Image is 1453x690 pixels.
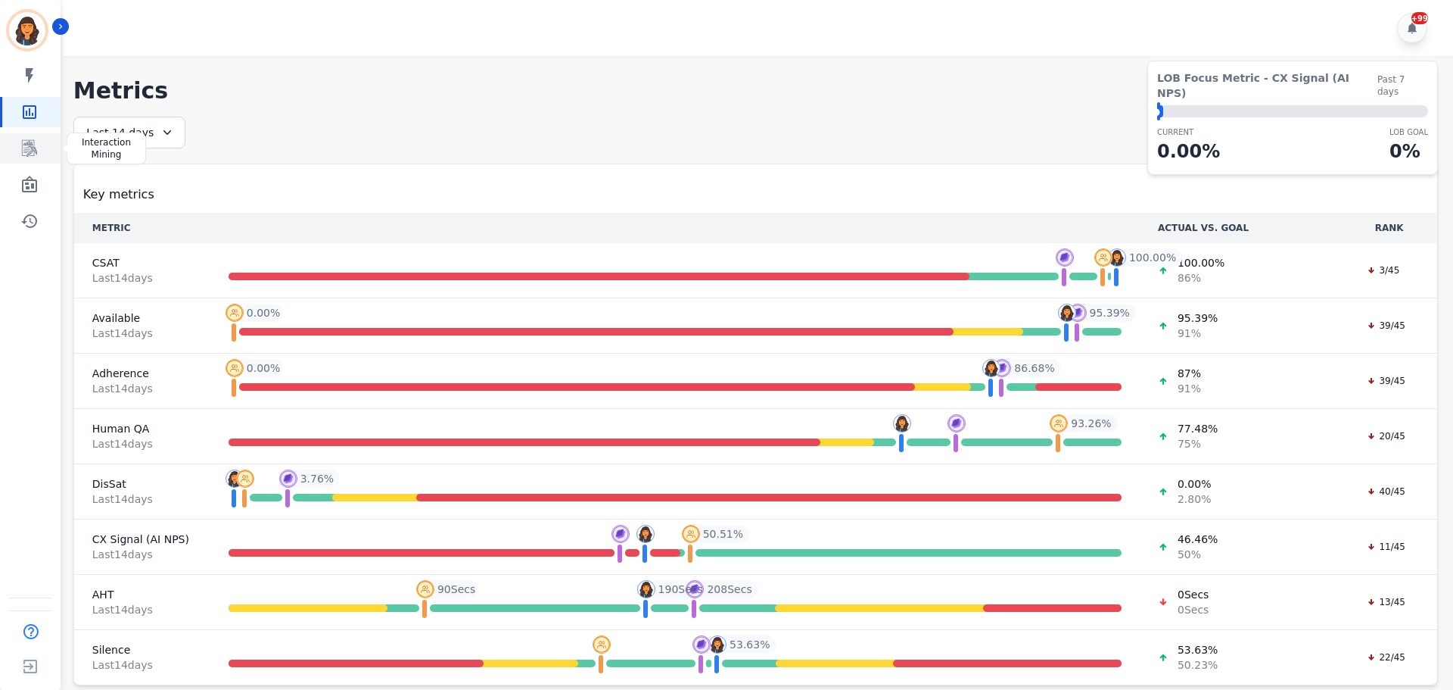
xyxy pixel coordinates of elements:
[593,635,611,654] img: profile-pic
[92,657,192,673] span: Last 14 day s
[658,582,703,597] span: 190 Secs
[236,470,254,488] img: profile-pic
[1157,70,1377,101] span: LOB Focus Metric - CX Signal (AI NPS)
[1359,318,1413,333] div: 39/45
[1050,414,1068,432] img: profile-pic
[1359,484,1413,499] div: 40/45
[1359,263,1407,278] div: 3/45
[1359,373,1413,389] div: 39/45
[1341,213,1437,243] th: RANK
[1377,73,1428,98] span: Past 7 days
[707,582,751,597] span: 208 Secs
[993,359,1011,377] img: profile-pic
[73,117,185,148] div: Last 14 days
[73,77,1438,105] h1: Metrics
[279,470,297,488] img: profile-pic
[1157,138,1220,165] p: 0.00 %
[1359,539,1413,554] div: 11/45
[92,326,192,341] span: Last 14 day s
[1359,595,1413,610] div: 13/45
[92,492,192,507] span: Last 14 day s
[83,186,154,204] span: Key metrics
[703,526,743,542] span: 50.51 %
[1178,270,1224,286] span: 86 %
[300,471,334,486] span: 3.76 %
[1140,213,1341,243] th: ACTUAL VS. GOAL
[92,602,192,617] span: Last 14 day s
[692,635,711,654] img: profile-pic
[1411,12,1428,24] div: +99
[92,547,192,562] span: Last 14 day s
[1178,311,1218,326] span: 95.39 %
[226,470,244,488] img: profile-pic
[947,414,966,432] img: profile-pic
[1178,587,1209,602] span: 0 Secs
[1178,642,1218,657] span: 53.63 %
[1389,138,1428,165] p: 0 %
[1178,326,1218,341] span: 91 %
[1069,304,1087,322] img: profile-pic
[92,270,192,286] span: Last 14 day s
[1071,416,1111,431] span: 93.26 %
[9,12,45,48] img: Bordered avatar
[1090,305,1130,320] span: 95.39 %
[1178,602,1209,617] span: 0 Secs
[611,525,630,543] img: profile-pic
[92,436,192,451] span: Last 14 day s
[730,637,770,652] span: 53.63 %
[226,304,244,322] img: profile-pic
[437,582,475,597] span: 90 Secs
[1094,248,1112,267] img: profile-pic
[247,305,280,320] span: 0.00 %
[92,587,192,602] span: AHT
[1108,248,1126,267] img: profile-pic
[1359,650,1413,665] div: 22/45
[92,381,192,396] span: Last 14 day s
[686,580,704,598] img: profile-pic
[1178,421,1218,436] span: 77.48 %
[708,635,726,654] img: profile-pic
[92,366,192,381] span: Adherence
[92,532,192,547] span: CX Signal (AI NPS)
[1178,492,1211,507] span: 2.80 %
[1157,126,1220,138] p: CURRENT
[92,255,192,270] span: CSAT
[1178,366,1201,381] span: 87 %
[1157,105,1163,117] div: ⬤
[682,525,700,543] img: profile-pic
[226,359,244,377] img: profile-pic
[1178,532,1218,547] span: 46.46 %
[1129,250,1176,265] span: 100.00 %
[636,525,655,543] img: profile-pic
[92,642,192,657] span: Silence
[1178,547,1218,562] span: 50 %
[1178,381,1201,396] span: 91 %
[893,414,911,432] img: profile-pic
[74,213,210,243] th: METRIC
[1014,361,1054,376] span: 86.68 %
[1178,657,1218,673] span: 50.23 %
[1178,255,1224,270] span: 100.00 %
[416,580,434,598] img: profile-pic
[247,361,280,376] span: 0.00 %
[92,311,192,326] span: Available
[92,421,192,436] span: Human QA
[92,476,192,492] span: DisSat
[1178,476,1211,492] span: 0.00 %
[637,580,655,598] img: profile-pic
[1058,304,1076,322] img: profile-pic
[1178,436,1218,451] span: 75 %
[982,359,1000,377] img: profile-pic
[1056,248,1074,267] img: profile-pic
[1359,429,1413,444] div: 20/45
[1389,126,1428,138] p: LOB Goal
